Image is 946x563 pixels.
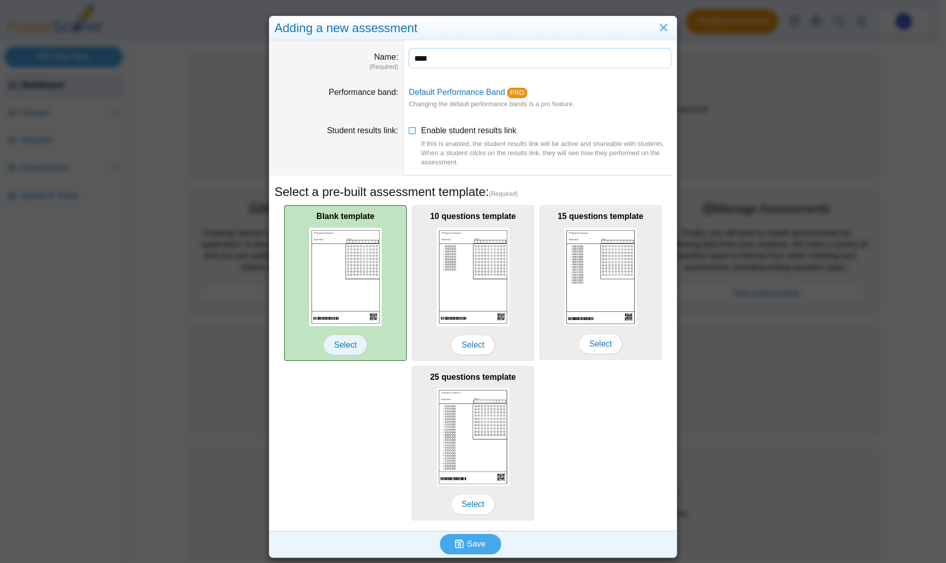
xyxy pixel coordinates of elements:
[421,139,671,167] div: If this is enabled, the student results link will be active and shareable with students. When a s...
[409,88,505,96] a: Default Performance Band
[421,126,671,167] span: Enable student results link
[323,335,367,355] span: Select
[451,494,495,515] span: Select
[316,212,375,221] b: Blank template
[309,228,382,326] img: scan_sheet_blank.png
[656,19,671,37] a: Close
[430,212,516,221] b: 10 questions template
[275,183,671,201] h5: Select a pre-built assessment template:
[451,335,495,355] span: Select
[507,88,527,98] a: PRO
[275,63,398,71] dfn: (Required)
[564,228,637,326] img: scan_sheet_15_questions.png
[558,212,643,221] b: 15 questions template
[374,53,398,61] label: Name
[437,388,509,486] img: scan_sheet_25_questions.png
[467,540,485,548] span: Save
[327,126,399,135] label: Student results link
[440,534,501,554] button: Save
[489,190,518,199] span: (Required)
[579,334,623,354] span: Select
[437,228,509,326] img: scan_sheet_10_questions.png
[329,88,398,96] label: Performance band
[269,16,677,40] div: Adding a new assessment
[409,100,574,108] small: Changing the default performance bands is a pro feature.
[430,373,516,381] b: 25 questions template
